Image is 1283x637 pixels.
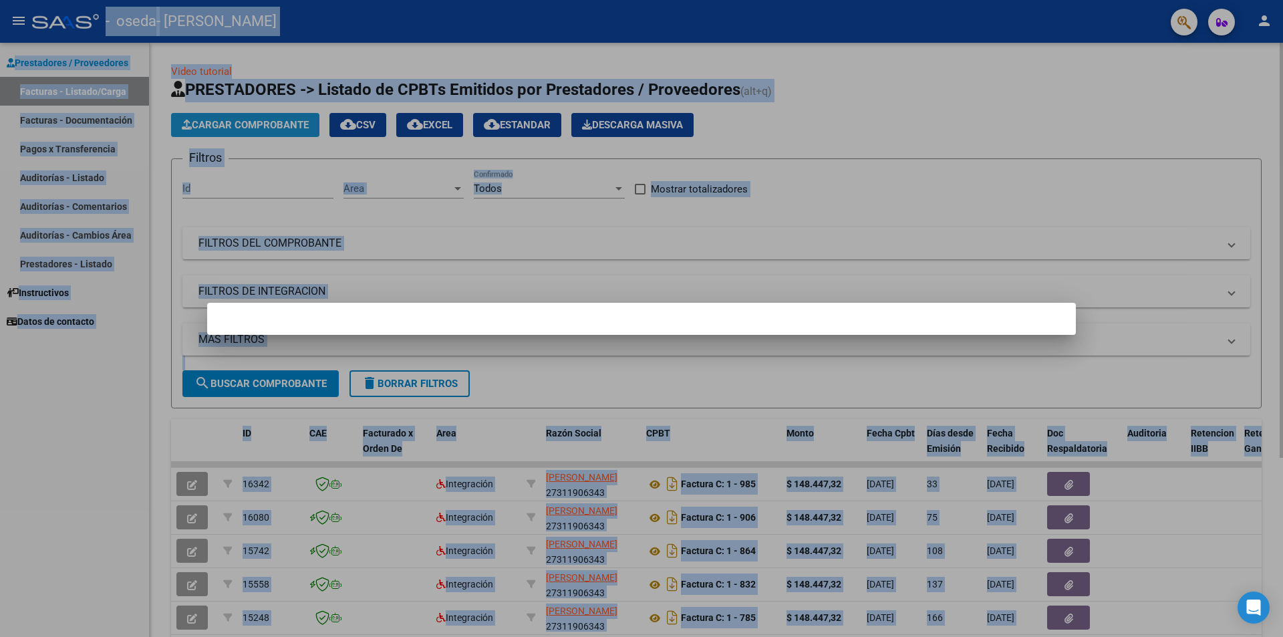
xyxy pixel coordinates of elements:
span: Integración [436,579,493,590]
i: Descargar documento [664,540,681,561]
mat-icon: cloud_download [340,116,356,132]
strong: Factura C: 1 - 832 [681,580,756,590]
span: 166 [927,612,943,623]
span: Area [343,182,452,195]
span: [DATE] [987,545,1014,556]
span: ID [243,428,251,438]
span: [DATE] [867,512,894,523]
span: CSV [340,119,376,131]
strong: $ 148.447,32 [787,612,841,623]
span: EXCEL [407,119,452,131]
span: Buscar Comprobante [194,378,327,390]
span: Integración [436,512,493,523]
span: Datos de contacto [7,314,94,329]
span: 75 [927,512,938,523]
datatable-header-cell: CPBT [641,419,781,478]
strong: $ 148.447,32 [787,512,841,523]
span: Días desde Emisión [927,428,974,454]
span: Integración [436,545,493,556]
span: Razón Social [546,428,601,438]
a: Video tutorial [171,66,232,78]
i: Descargar documento [664,473,681,495]
div: 27311906343 [546,604,635,632]
span: Cargar Comprobante [182,119,309,131]
strong: $ 148.447,32 [787,545,841,556]
datatable-header-cell: Fecha Cpbt [861,419,921,478]
span: [PERSON_NAME] [546,472,617,483]
div: Open Intercom Messenger [1238,592,1270,624]
span: 108 [927,545,943,556]
span: Descarga Masiva [582,119,683,131]
span: Fecha Recibido [987,428,1024,454]
span: Fecha Cpbt [867,428,915,438]
datatable-header-cell: Retencion IIBB [1185,419,1239,478]
span: Prestadores / Proveedores [7,55,128,70]
strong: Factura C: 1 - 906 [681,513,756,523]
span: - [PERSON_NAME] [156,7,277,36]
datatable-header-cell: Fecha Recibido [982,419,1042,478]
span: Instructivos [7,285,69,300]
datatable-header-cell: Días desde Emisión [921,419,982,478]
datatable-header-cell: ID [237,419,304,478]
span: PRESTADORES -> Listado de CPBTs Emitidos por Prestadores / Proveedores [171,80,740,99]
mat-panel-title: FILTROS DE INTEGRACION [198,284,1218,299]
span: Todos [474,182,502,195]
span: [PERSON_NAME] [546,572,617,583]
span: [DATE] [867,545,894,556]
span: Integración [436,479,493,489]
mat-icon: person [1256,13,1272,29]
span: [PERSON_NAME] [546,505,617,516]
span: CAE [309,428,327,438]
mat-panel-title: MAS FILTROS [198,332,1218,347]
span: Integración [436,612,493,623]
span: Doc Respaldatoria [1047,428,1107,454]
i: Descargar documento [664,574,681,595]
mat-icon: delete [362,375,378,391]
span: [DATE] [987,612,1014,623]
datatable-header-cell: Doc Respaldatoria [1042,419,1122,478]
span: - oseda [106,7,156,36]
span: Area [436,428,456,438]
datatable-header-cell: Facturado x Orden De [358,419,431,478]
span: CPBT [646,428,670,438]
strong: Factura C: 1 - 864 [681,546,756,557]
span: 16080 [243,512,269,523]
mat-panel-title: FILTROS DEL COMPROBANTE [198,236,1218,251]
span: 15558 [243,579,269,590]
strong: $ 148.447,32 [787,579,841,590]
span: [DATE] [987,479,1014,489]
datatable-header-cell: Razón Social [541,419,641,478]
span: Borrar Filtros [362,378,458,390]
div: 27311906343 [546,570,635,598]
span: 15742 [243,545,269,556]
h3: Filtros [182,148,229,167]
datatable-header-cell: Area [431,419,521,478]
strong: Factura C: 1 - 785 [681,613,756,624]
span: [DATE] [867,579,894,590]
span: Monto [787,428,814,438]
span: [PERSON_NAME] [546,539,617,549]
span: [DATE] [987,579,1014,590]
strong: $ 148.447,32 [787,479,841,489]
span: Mostrar totalizadores [651,181,748,197]
span: Auditoria [1127,428,1167,438]
mat-icon: menu [11,13,27,29]
strong: Factura C: 1 - 985 [681,479,756,490]
div: 27311906343 [546,503,635,531]
mat-icon: cloud_download [407,116,423,132]
span: [DATE] [987,512,1014,523]
span: 33 [927,479,938,489]
i: Descargar documento [664,607,681,628]
datatable-header-cell: CAE [304,419,358,478]
mat-icon: search [194,375,210,391]
span: Retencion IIBB [1191,428,1234,454]
span: 15248 [243,612,269,623]
span: 137 [927,579,943,590]
div: 27311906343 [546,470,635,498]
span: [DATE] [867,612,894,623]
div: 27311906343 [546,537,635,565]
i: Descargar documento [664,507,681,528]
span: Estandar [484,119,551,131]
span: [DATE] [867,479,894,489]
span: 16342 [243,479,269,489]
